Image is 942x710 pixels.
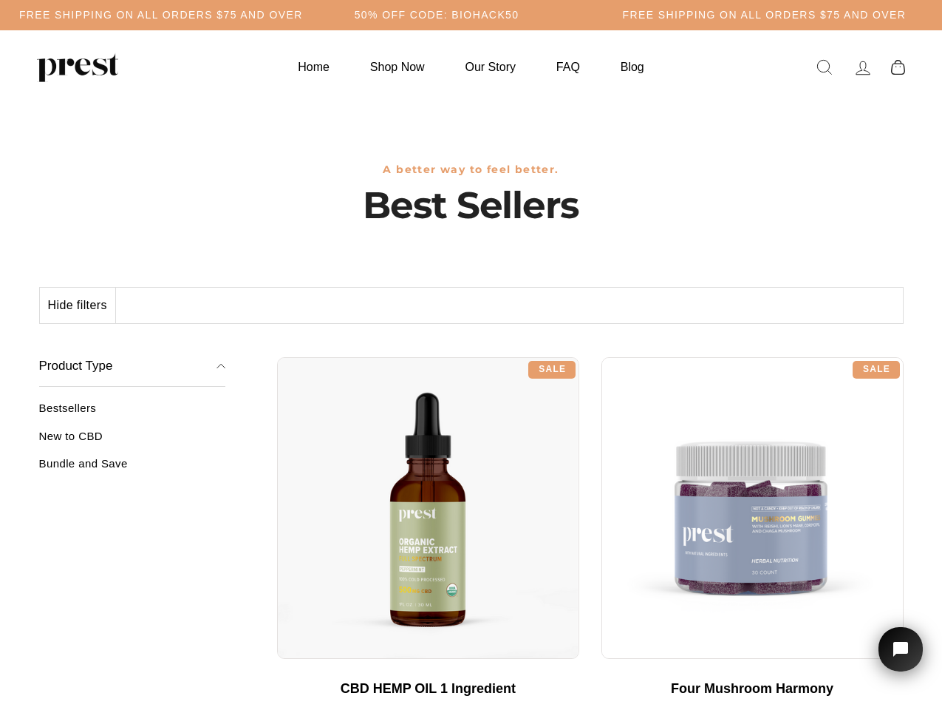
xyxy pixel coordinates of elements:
[279,53,348,81] a: Home
[292,681,564,697] div: CBD HEMP OIL 1 Ingredient
[37,53,118,82] img: PREST ORGANICS
[538,53,598,81] a: FAQ
[447,53,534,81] a: Our Story
[623,9,907,21] h5: Free Shipping on all orders $75 and over
[859,606,942,710] iframe: Tidio Chat
[39,346,226,388] button: Product Type
[853,361,900,379] div: Sale
[39,163,904,176] h3: A better way to feel better.
[528,361,576,379] div: Sale
[39,402,226,426] a: Bestsellers
[19,9,303,21] h5: Free Shipping on all orders $75 and over
[40,288,116,323] button: Hide filters
[355,9,519,21] h5: 50% OFF CODE: BIOHACK50
[616,681,889,697] div: Four Mushroom Harmony
[39,457,226,481] a: Bundle and Save
[602,53,663,81] a: Blog
[279,53,662,81] ul: Primary
[352,53,443,81] a: Shop Now
[39,430,226,454] a: New to CBD
[39,183,904,228] h1: Best Sellers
